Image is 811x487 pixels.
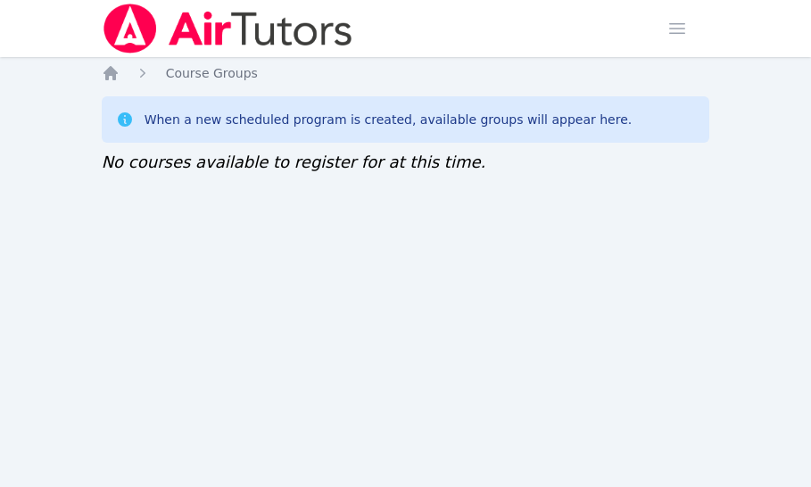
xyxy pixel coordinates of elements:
[145,111,633,128] div: When a new scheduled program is created, available groups will appear here.
[166,64,258,82] a: Course Groups
[102,64,710,82] nav: Breadcrumb
[166,66,258,80] span: Course Groups
[102,4,354,54] img: Air Tutors
[102,153,486,171] span: No courses available to register for at this time.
